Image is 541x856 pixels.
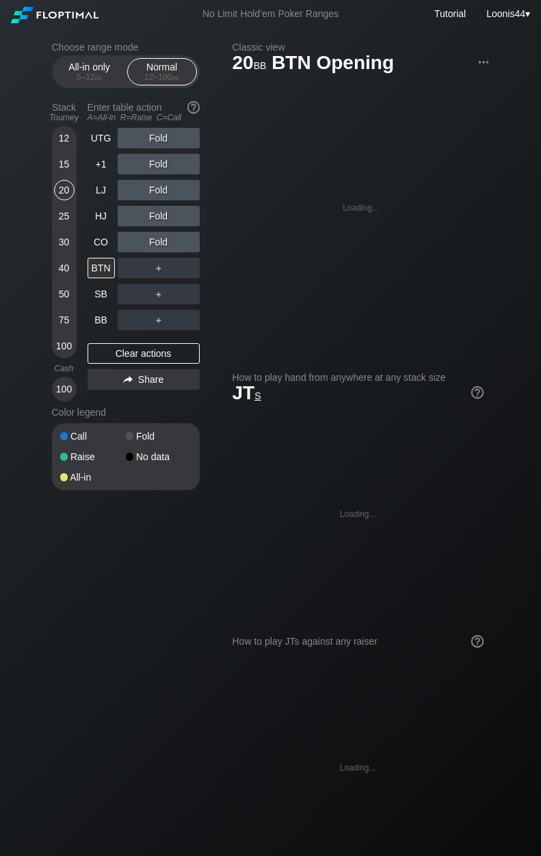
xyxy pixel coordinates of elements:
[118,128,200,148] div: Fold
[60,472,126,482] div: All-in
[126,431,192,441] div: Fold
[54,258,75,278] div: 40
[60,452,126,462] div: Raise
[118,310,200,330] div: ＋
[88,96,200,128] div: Enter table action
[233,42,490,53] h2: Classic view
[118,154,200,174] div: Fold
[340,509,376,519] div: Loading...
[269,53,396,75] span: BTN Opening
[118,206,200,226] div: Fold
[434,8,466,19] a: Tutorial
[61,72,118,82] div: 5 – 12
[483,6,531,21] div: ▾
[88,154,115,174] div: +1
[123,376,133,384] img: share.864f2f62.svg
[88,232,115,252] div: CO
[118,180,200,200] div: Fold
[88,206,115,226] div: HJ
[340,763,376,773] div: Loading...
[233,636,484,647] div: How to play JTs against any raiser
[88,128,115,148] div: UTG
[88,369,200,390] div: Share
[182,8,359,23] div: No Limit Hold’em Poker Ranges
[118,284,200,304] div: ＋
[254,387,261,402] span: s
[95,72,103,82] span: bb
[60,431,126,441] div: Call
[88,180,115,200] div: LJ
[126,452,192,462] div: No data
[54,379,75,399] div: 100
[54,206,75,226] div: 25
[172,72,179,82] span: bb
[52,42,200,53] h2: Choose range mode
[47,364,82,373] div: Cash
[54,336,75,356] div: 100
[54,154,75,174] div: 15
[54,284,75,304] div: 50
[254,57,267,72] span: bb
[133,72,191,82] div: 12 – 100
[343,203,379,213] div: Loading...
[11,7,98,23] img: Floptimal logo
[470,634,485,649] img: help.32db89a4.svg
[233,372,484,383] h2: How to play hand from anywhere at any stack size
[476,55,491,70] img: ellipsis.fd386fe8.svg
[54,310,75,330] div: 75
[52,401,200,423] div: Color legend
[88,113,200,122] div: A=All-in R=Raise C=Call
[88,258,115,278] div: BTN
[88,284,115,304] div: SB
[47,96,82,128] div: Stack
[88,343,200,364] div: Clear actions
[230,53,269,75] span: 20
[118,232,200,252] div: Fold
[54,180,75,200] div: 20
[186,100,201,115] img: help.32db89a4.svg
[470,385,485,400] img: help.32db89a4.svg
[47,113,82,122] div: Tourney
[54,128,75,148] div: 12
[58,59,121,85] div: All-in only
[54,232,75,252] div: 30
[118,258,200,278] div: ＋
[233,382,261,403] span: JT
[88,310,115,330] div: BB
[486,8,525,19] span: Loonis44
[131,59,194,85] div: Normal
